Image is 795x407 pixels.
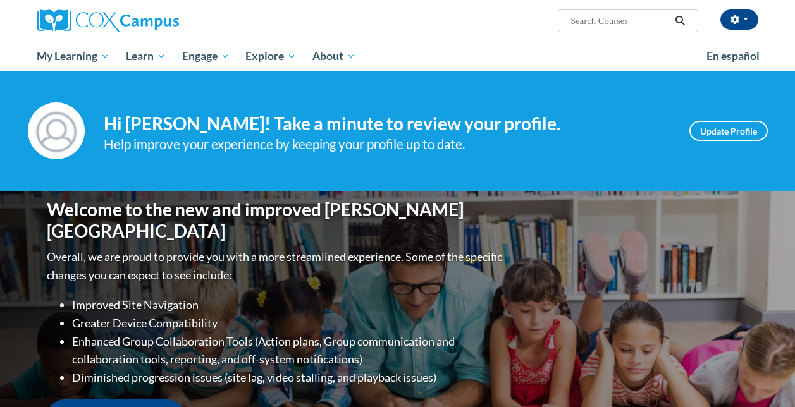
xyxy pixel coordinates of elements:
a: Cox Campus [37,9,265,32]
button: Account Settings [720,9,758,30]
h4: Hi [PERSON_NAME]! Take a minute to review your profile. [104,113,670,135]
li: Improved Site Navigation [72,296,505,314]
img: Cox Campus [37,9,179,32]
span: Explore [245,49,296,64]
iframe: Button to launch messaging window [744,356,785,397]
span: About [312,49,355,64]
a: Explore [237,42,304,71]
a: My Learning [29,42,118,71]
li: Diminished progression issues (site lag, video stalling, and playback issues) [72,368,505,387]
span: Engage [182,49,230,64]
li: Enhanced Group Collaboration Tools (Action plans, Group communication and collaboration tools, re... [72,332,505,369]
img: Profile Image [28,102,85,159]
a: Learn [118,42,174,71]
a: About [304,42,364,71]
button: Search [670,13,689,28]
input: Search Courses [569,13,670,28]
div: Help improve your experience by keeping your profile up to date. [104,134,670,155]
h1: Welcome to the new and improved [PERSON_NAME][GEOGRAPHIC_DATA] [47,199,505,241]
span: En español [706,49,760,63]
span: Learn [126,49,166,64]
div: Main menu [28,42,768,71]
a: En español [698,43,768,70]
p: Overall, we are proud to provide you with a more streamlined experience. Some of the specific cha... [47,248,505,284]
span: My Learning [37,49,109,64]
a: Update Profile [689,121,768,141]
li: Greater Device Compatibility [72,314,505,332]
a: Engage [174,42,238,71]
